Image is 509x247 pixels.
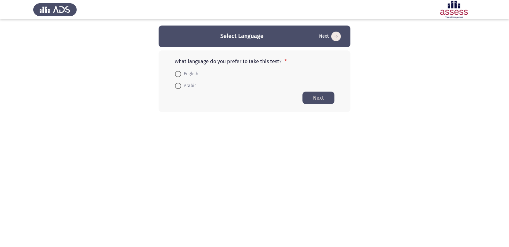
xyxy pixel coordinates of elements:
[33,1,77,19] img: Assess Talent Management logo
[302,92,334,104] button: Start assessment
[181,70,198,78] span: English
[432,1,476,19] img: Assessment logo of ASSESS Employability - EBI
[175,58,334,64] p: What language do you prefer to take this test?
[317,31,343,41] button: Start assessment
[220,32,263,40] h3: Select Language
[181,82,197,90] span: Arabic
